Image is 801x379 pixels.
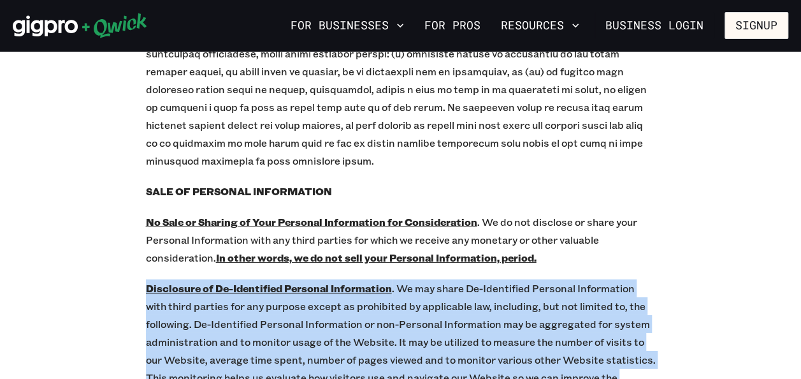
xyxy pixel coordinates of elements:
[146,281,392,295] u: Disclosure of De-Identified Personal Information
[725,12,788,39] button: Signup
[285,15,409,36] button: For Businesses
[216,251,537,264] u: In other words, we do not sell your Personal Information, period.
[595,12,714,39] a: Business Login
[146,215,477,228] u: No Sale or Sharing of Your Personal Information for Consideration
[419,15,486,36] a: For Pros
[146,184,332,198] b: SALE OF PERSONAL INFORMATION
[146,213,656,267] p: . We do not disclose or share your Personal Information with any third parties for which we recei...
[496,15,584,36] button: Resources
